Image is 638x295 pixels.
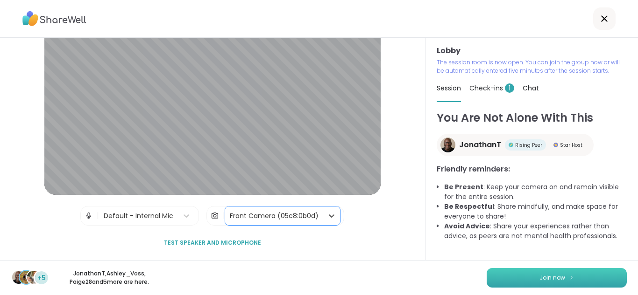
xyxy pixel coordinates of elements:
[22,8,86,29] img: ShareWell Logo
[37,273,46,283] span: +5
[515,142,542,149] span: Rising Peer
[444,182,627,202] li: : Keep your camera on and remain visible for the entire session.
[223,206,225,225] span: |
[164,239,261,247] span: Test speaker and microphone
[444,221,490,231] b: Avoid Advice
[569,275,574,280] img: ShareWell Logomark
[437,45,627,56] h3: Lobby
[444,202,494,211] b: Be Respectful
[27,271,40,284] img: Paige28
[539,274,565,282] span: Join now
[160,233,265,253] button: Test speaker and microphone
[85,206,93,225] img: Microphone
[97,206,99,225] span: |
[437,58,627,75] p: The session room is now open. You can join the group now or will be automatically entered five mi...
[437,164,627,175] h3: Friendly reminders:
[505,83,514,93] span: 1
[437,83,461,93] span: Session
[230,211,319,221] div: Front Camera (05c8:0b0d)
[20,271,33,284] img: Ashley_Voss
[444,221,627,241] li: : Share your experiences rather than advice, as peers are not mental health professionals.
[560,142,582,149] span: Star Host
[104,211,173,221] div: Default - Internal Mic
[437,110,627,126] h1: You Are Not Alone With This
[487,268,627,288] button: Join now
[523,83,539,93] span: Chat
[440,137,455,152] img: JonathanT
[211,206,219,225] img: Camera
[444,202,627,221] li: : Share mindfully, and make space for everyone to share!
[12,271,25,284] img: JonathanT
[553,143,558,147] img: Star Host
[469,83,514,93] span: Check-ins
[57,269,162,286] p: JonathanT , Ashley_Voss , Paige28 and 5 more are here.
[437,134,594,156] a: JonathanTJonathanTRising PeerRising PeerStar HostStar Host
[444,182,483,192] b: Be Present
[459,139,501,151] span: JonathanT
[509,143,513,147] img: Rising Peer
